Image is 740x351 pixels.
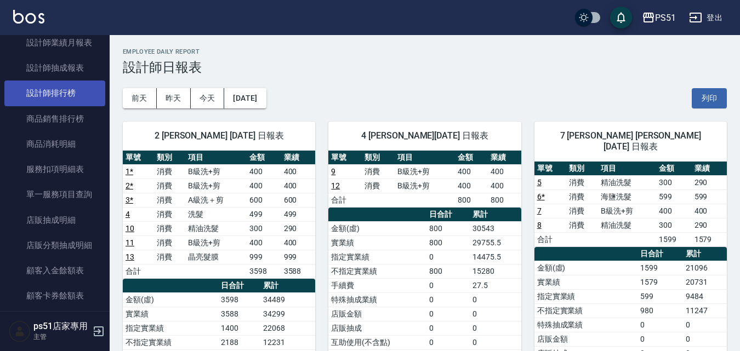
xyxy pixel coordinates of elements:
td: 999 [281,250,316,264]
td: 0 [426,278,470,292]
a: 設計師排行榜 [4,80,105,106]
button: 前天 [123,88,157,108]
button: 今天 [191,88,225,108]
th: 金額 [455,151,488,165]
td: B級洗+剪 [598,204,656,218]
p: 主管 [33,332,89,342]
th: 日合計 [637,247,683,261]
td: B級洗+剪 [185,179,247,193]
table: a dense table [534,162,727,247]
td: 店販金額 [534,332,637,346]
td: 400 [247,164,281,179]
td: 34299 [260,307,315,321]
td: 合計 [123,264,154,278]
td: 499 [247,207,281,221]
td: 0 [683,332,727,346]
span: 2 [PERSON_NAME] [DATE] 日報表 [136,130,302,141]
td: 不指定實業績 [123,335,218,349]
span: 7 [PERSON_NAME] [PERSON_NAME][DATE] 日報表 [548,130,714,152]
a: 設計師抽成報表 [4,55,105,80]
td: 1579 [637,275,683,289]
td: 599 [692,189,727,204]
td: 0 [426,307,470,321]
td: 不指定實業績 [534,303,637,318]
button: save [610,7,632,28]
td: 290 [692,175,727,189]
td: 0 [470,292,521,307]
td: 消費 [154,179,185,193]
td: 消費 [154,193,185,207]
td: 14475.5 [470,250,521,264]
td: 金額(虛) [328,221,426,235]
td: 消費 [566,204,598,218]
td: A級洗＋剪 [185,193,247,207]
td: 800 [426,264,470,278]
td: 金額(虛) [534,261,637,275]
a: 商品銷售排行榜 [4,106,105,131]
h2: Employee Daily Report [123,48,727,55]
td: B級洗+剪 [185,235,247,250]
button: 列印 [692,88,727,108]
td: 0 [683,318,727,332]
td: 20731 [683,275,727,289]
td: 金額(虛) [123,292,218,307]
th: 日合計 [426,208,470,222]
td: 實業績 [123,307,218,321]
a: 每日非現金明細 [4,309,105,334]
td: 400 [692,204,727,218]
td: 實業績 [328,235,426,250]
td: 800 [455,193,488,207]
td: 消費 [566,189,598,204]
a: 11 [126,238,134,247]
td: 400 [656,204,691,218]
a: 店販分類抽成明細 [4,233,105,258]
td: 精油洗髮 [598,175,656,189]
th: 單號 [123,151,154,165]
td: 精油洗髮 [185,221,247,235]
th: 項目 [185,151,247,165]
td: 1599 [637,261,683,275]
button: 登出 [685,8,727,28]
td: 消費 [566,175,598,189]
td: 消費 [154,250,185,264]
td: 晶亮髮膜 [185,250,247,264]
td: 400 [281,235,316,250]
td: 27.5 [470,278,521,292]
td: 特殊抽成業績 [328,292,426,307]
td: 800 [426,235,470,250]
img: Logo [13,10,44,24]
td: 1599 [656,232,691,246]
td: 0 [426,292,470,307]
th: 單號 [328,151,361,165]
th: 項目 [598,162,656,176]
td: 0 [426,321,470,335]
td: 3588 [281,264,316,278]
th: 累計 [260,279,315,293]
a: 設計師業績月報表 [4,30,105,55]
td: 0 [637,318,683,332]
td: 消費 [154,235,185,250]
td: B級洗+剪 [395,164,455,179]
a: 商品消耗明細 [4,131,105,157]
td: 600 [281,193,316,207]
td: 600 [247,193,281,207]
td: 互助使用(不含點) [328,335,426,349]
a: 顧客入金餘額表 [4,258,105,283]
td: 指定實業績 [123,321,218,335]
td: 29755.5 [470,235,521,250]
td: 0 [426,250,470,264]
th: 日合計 [218,279,260,293]
td: 0 [470,335,521,349]
a: 9 [331,167,335,176]
td: 實業績 [534,275,637,289]
td: 精油洗髮 [598,218,656,232]
th: 類別 [154,151,185,165]
th: 項目 [395,151,455,165]
th: 類別 [362,151,395,165]
a: 單一服務項目查詢 [4,182,105,207]
a: 4 [126,210,130,218]
td: 合計 [328,193,361,207]
td: 消費 [362,164,395,179]
td: 3598 [218,292,260,307]
td: 海鹽洗髮 [598,189,656,204]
